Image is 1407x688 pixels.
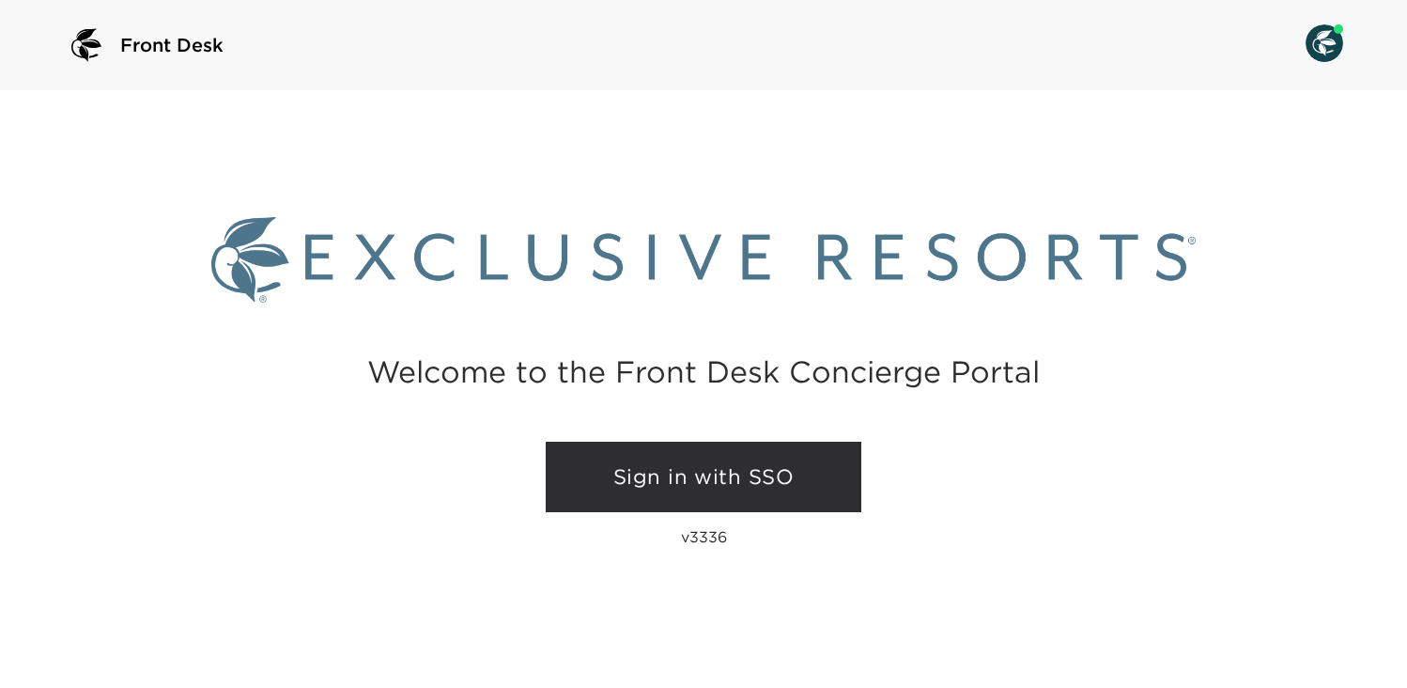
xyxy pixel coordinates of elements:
[64,23,109,68] img: logo
[681,527,727,546] p: v3336
[367,357,1040,386] h2: Welcome to the Front Desk Concierge Portal
[211,217,1197,303] img: Exclusive Resorts logo
[120,32,224,58] span: Front Desk
[1306,24,1343,62] img: User
[546,442,861,513] a: Sign in with SSO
